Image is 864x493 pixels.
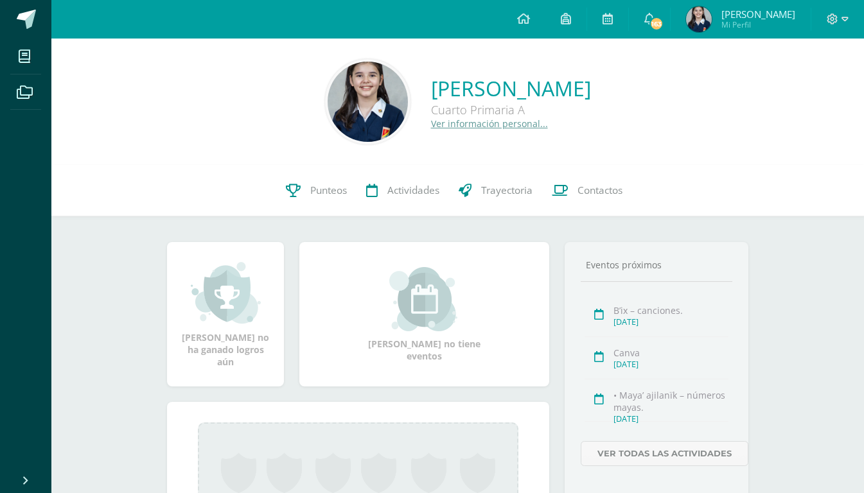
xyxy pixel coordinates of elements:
div: [PERSON_NAME] no tiene eventos [360,267,489,362]
a: Ver todas las actividades [581,441,748,466]
a: Trayectoria [449,165,542,216]
div: [DATE] [613,316,728,327]
div: Canva [613,347,728,359]
div: Eventos próximos [581,259,732,271]
a: Contactos [542,165,632,216]
img: 61c172733fbb3a8833419a57be425855.png [686,6,712,32]
div: [DATE] [613,359,728,370]
div: [PERSON_NAME] no ha ganado logros aún [180,261,271,368]
span: Trayectoria [481,184,533,197]
span: Mi Perfil [721,19,795,30]
div: Cuarto Primaria A [431,102,591,117]
span: [PERSON_NAME] [721,8,795,21]
a: [PERSON_NAME] [431,74,591,102]
a: Punteos [276,165,357,216]
img: achievement_small.png [191,261,261,325]
img: ad72b53fd415ec182260f7d3b3190b1e.png [328,62,408,142]
span: Contactos [577,184,622,197]
a: Ver información personal... [431,117,548,130]
img: event_small.png [389,267,459,331]
div: B’ix – canciones. [613,304,728,316]
span: Actividades [387,184,439,197]
a: Actividades [357,165,449,216]
span: 163 [649,17,664,31]
span: Punteos [310,184,347,197]
div: • Maya’ ajilanïk – números mayas. [613,389,728,413]
div: [DATE] [613,413,728,424]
